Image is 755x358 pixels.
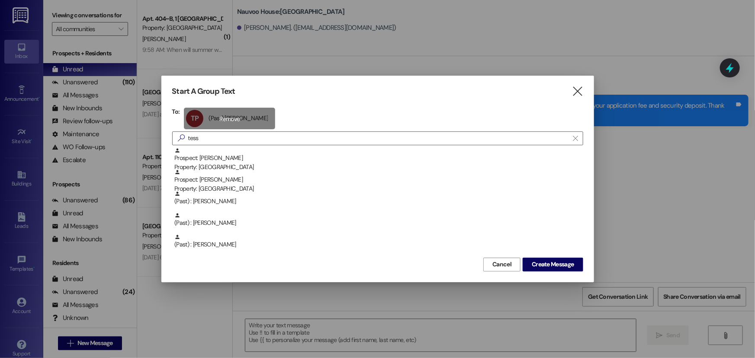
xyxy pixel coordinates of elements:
[174,191,583,206] div: (Past) : [PERSON_NAME]
[172,147,583,169] div: Prospect: [PERSON_NAME]Property: [GEOGRAPHIC_DATA]
[172,234,583,256] div: (Past) : [PERSON_NAME]
[188,132,569,144] input: Search for any contact or apartment
[172,108,180,115] h3: To:
[174,184,583,193] div: Property: [GEOGRAPHIC_DATA]
[483,258,520,272] button: Cancel
[174,163,583,172] div: Property: [GEOGRAPHIC_DATA]
[174,147,583,172] div: Prospect: [PERSON_NAME]
[572,87,583,96] i: 
[492,260,511,269] span: Cancel
[174,212,583,227] div: (Past) : [PERSON_NAME]
[573,135,578,142] i: 
[569,132,583,145] button: Clear text
[174,234,583,249] div: (Past) : [PERSON_NAME]
[172,212,583,234] div: (Past) : [PERSON_NAME]
[172,191,583,212] div: (Past) : [PERSON_NAME]
[532,260,574,269] span: Create Message
[172,169,583,191] div: Prospect: [PERSON_NAME]Property: [GEOGRAPHIC_DATA]
[523,258,583,272] button: Create Message
[174,169,583,194] div: Prospect: [PERSON_NAME]
[172,86,235,96] h3: Start A Group Text
[174,134,188,143] i: 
